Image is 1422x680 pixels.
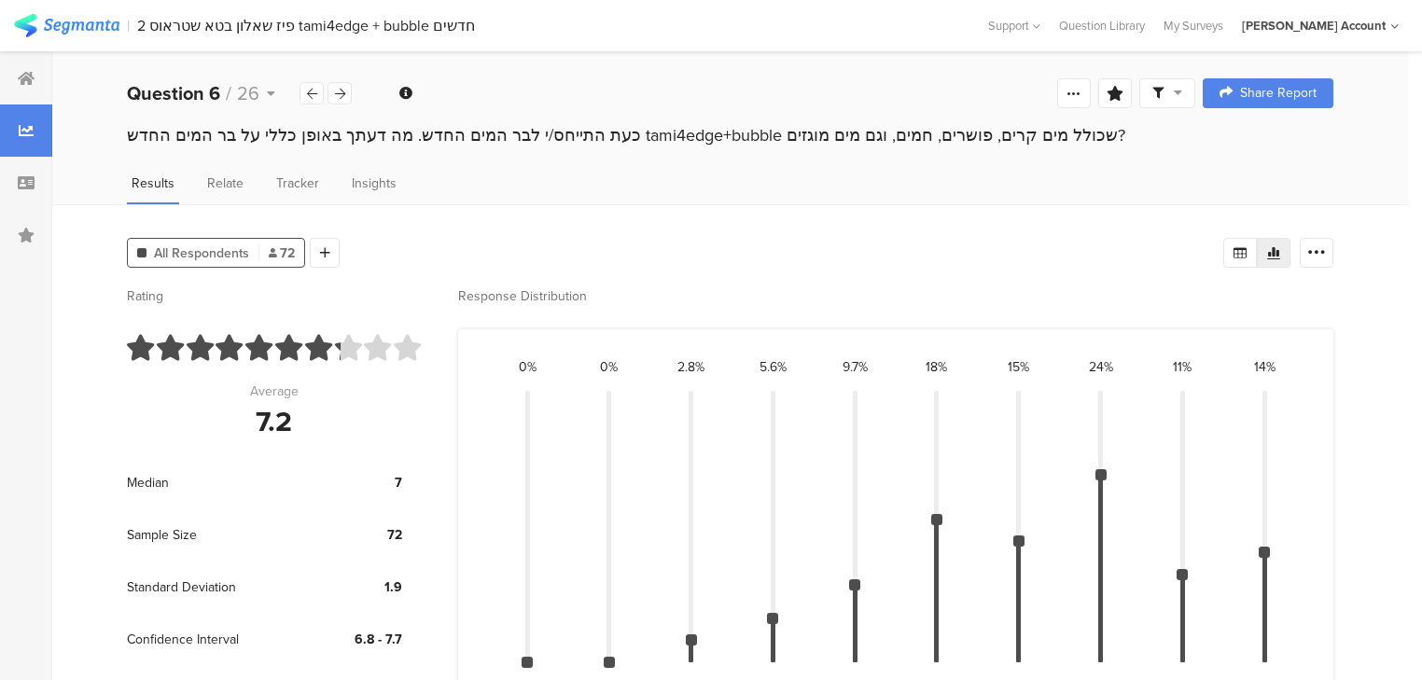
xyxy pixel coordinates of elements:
div: 9.7% [843,357,868,377]
div: Confidence Interval [127,613,304,665]
span: Share Report [1240,87,1317,100]
div: 2 פיז שאלון בטא שטראוס tami4edge + bubble חדשים [137,17,475,35]
div: 18% [926,357,947,377]
div: 6.8 - 7.7 [304,630,402,649]
div: 5.6% [760,357,787,377]
div: Standard Deviation [127,561,304,613]
span: Relate [207,173,244,193]
div: Median [127,456,304,508]
span: 72 [269,243,295,263]
div: Average [250,382,299,401]
span: Insights [352,173,397,193]
b: Question 6 [127,79,220,107]
div: 24% [1089,357,1113,377]
a: My Surveys [1154,17,1233,35]
div: | [127,15,130,36]
div: Sample Size [127,508,304,561]
span: Results [132,173,174,193]
div: Support [988,11,1040,40]
div: 7.2 [256,401,292,442]
div: כעת התייחס/י לבר המים החדש. מה דעתך באופן כללי על בר המים החדש tami4edge+bubble שכולל מים קרים, פ... [127,123,1333,147]
div: 1.9 [304,577,402,597]
div: 15% [1008,357,1029,377]
div: 7 [304,473,402,493]
div: [PERSON_NAME] Account [1242,17,1386,35]
span: All Respondents [154,243,249,263]
span: Tracker [276,173,319,193]
div: Rating [127,286,421,306]
div: 0% [519,357,537,377]
span: 26 [237,79,259,107]
div: 2.8% [677,357,704,377]
div: 11% [1173,357,1192,377]
a: Question Library [1050,17,1154,35]
img: segmanta logo [14,14,119,37]
div: Response Distribution [458,286,1333,306]
div: 72 [304,525,402,545]
span: / [226,79,231,107]
div: 0% [600,357,618,377]
div: 14% [1254,357,1276,377]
